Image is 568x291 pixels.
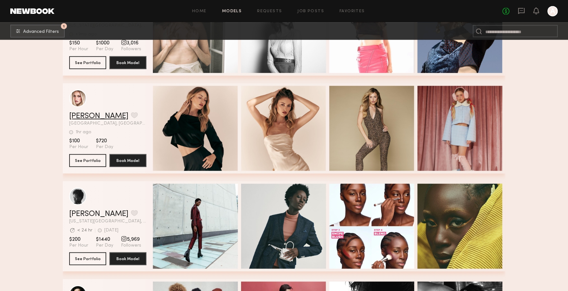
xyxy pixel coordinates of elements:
[121,40,141,46] span: 3,016
[96,46,113,52] span: Per Day
[69,236,88,243] span: $200
[76,130,91,135] div: 1hr ago
[23,30,59,34] span: Advanced Filters
[69,243,88,249] span: Per Hour
[109,252,146,265] button: Book Model
[96,138,113,144] span: $720
[96,40,113,46] span: $1000
[96,243,113,249] span: Per Day
[297,9,324,14] a: Job Posts
[96,144,113,150] span: Per Day
[69,121,146,126] span: [GEOGRAPHIC_DATA], [GEOGRAPHIC_DATA]
[121,243,141,249] span: Followers
[109,56,146,69] button: Book Model
[121,236,141,243] span: 5,969
[222,9,242,14] a: Models
[69,219,146,224] span: [US_STATE][GEOGRAPHIC_DATA], [GEOGRAPHIC_DATA]
[257,9,282,14] a: Requests
[69,138,88,144] span: $100
[69,210,128,218] a: [PERSON_NAME]
[69,40,88,46] span: $150
[192,9,207,14] a: Home
[69,46,88,52] span: Per Hour
[69,154,106,167] button: See Portfolio
[96,236,113,243] span: $1440
[69,252,106,265] button: See Portfolio
[547,6,558,16] a: A
[121,46,141,52] span: Followers
[109,154,146,167] button: Book Model
[77,228,92,233] div: < 24 hr
[69,112,128,120] a: [PERSON_NAME]
[104,228,118,233] div: [DATE]
[69,56,106,69] button: See Portfolio
[69,144,88,150] span: Per Hour
[63,25,65,28] span: 1
[340,9,365,14] a: Favorites
[10,25,65,38] button: 1Advanced Filters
